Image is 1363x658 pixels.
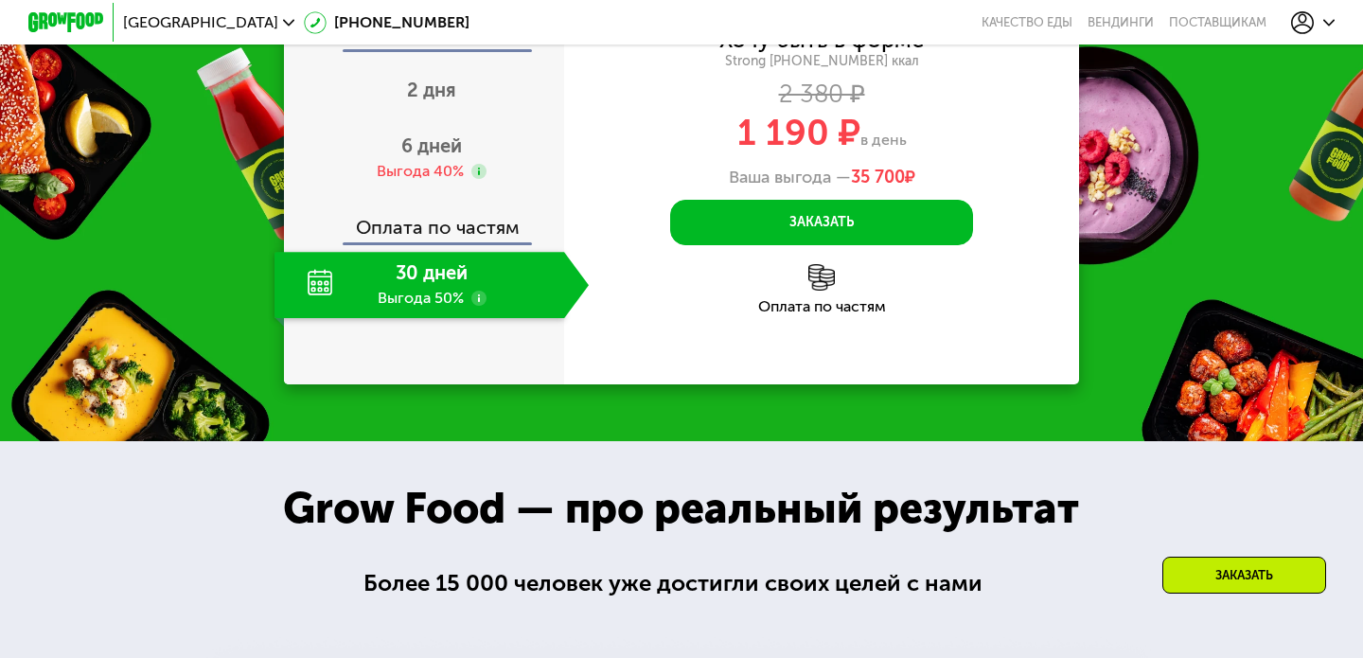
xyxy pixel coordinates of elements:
span: [GEOGRAPHIC_DATA] [123,15,278,30]
a: Вендинги [1088,15,1154,30]
a: [PHONE_NUMBER] [304,11,469,34]
a: Качество еды [982,15,1072,30]
div: поставщикам [1169,15,1266,30]
div: Оплата сразу [286,25,564,49]
span: 6 дней [401,134,462,157]
div: Оплата по частям [564,299,1079,314]
div: Хочу быть в форме [719,29,924,50]
div: Более 15 000 человек уже достигли своих целей с нами [363,565,1000,600]
span: 1 190 ₽ [737,111,860,154]
div: Выгода 40% [377,161,464,182]
span: 35 700 [851,167,905,187]
div: Заказать [1162,557,1326,594]
div: 2 380 ₽ [564,84,1079,105]
div: Grow Food — про реальный результат [252,476,1110,541]
img: l6xcnZfty9opOoJh.png [808,264,835,291]
span: в день [860,131,907,149]
div: Оплата по частям [286,199,564,242]
span: 2 дня [407,79,456,101]
div: Ваша выгода — [564,168,1079,188]
span: ₽ [851,168,915,188]
button: Заказать [670,200,973,245]
div: Strong [PHONE_NUMBER] ккал [564,53,1079,70]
